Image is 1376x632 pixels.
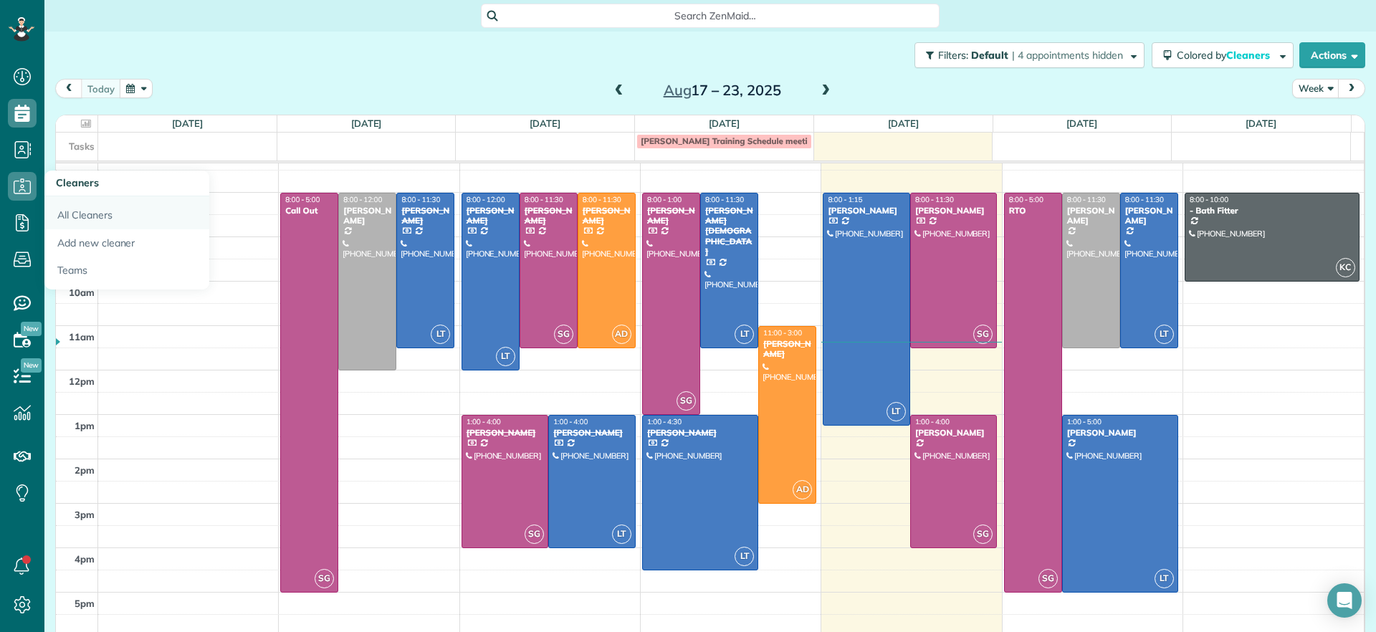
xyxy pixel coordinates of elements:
span: New [21,322,42,336]
span: New [21,358,42,373]
span: LT [1155,325,1174,344]
span: 8:00 - 5:00 [285,195,320,204]
span: 3pm [75,509,95,520]
div: [PERSON_NAME] [827,206,906,216]
span: LT [735,547,754,566]
span: 8:00 - 1:00 [647,195,682,204]
a: [DATE] [172,118,203,129]
div: [PERSON_NAME] [343,206,392,226]
div: [PERSON_NAME] [646,428,754,438]
div: [PERSON_NAME] [646,206,696,226]
span: 5pm [75,598,95,609]
div: [PERSON_NAME] [914,428,993,438]
span: SG [973,325,993,344]
div: [PERSON_NAME] [1124,206,1174,226]
span: SG [973,525,993,544]
div: - Bath Fitter [1189,206,1355,216]
div: Call Out [285,206,334,216]
div: [PERSON_NAME] [401,206,450,226]
span: 8:00 - 12:00 [343,195,382,204]
div: [PERSON_NAME] [524,206,573,226]
span: 8:00 - 11:30 [1125,195,1164,204]
span: Cleaners [56,176,99,189]
button: prev [55,79,82,98]
span: SG [554,325,573,344]
span: 1pm [75,420,95,431]
span: [PERSON_NAME] Training Schedule meeting? [641,135,821,146]
div: [PERSON_NAME] [914,206,993,216]
div: [PERSON_NAME] [1066,206,1116,226]
button: today [81,79,121,98]
span: Aug [664,81,692,99]
span: 1:00 - 5:00 [1067,417,1102,426]
span: 11:00 - 3:00 [763,328,802,337]
span: LT [735,325,754,344]
span: | 4 appointments hidden [1012,49,1123,62]
span: 10am [69,287,95,298]
span: LT [612,525,631,544]
a: Add new cleaner [44,229,209,257]
span: 8:00 - 11:30 [401,195,440,204]
span: SG [315,569,334,588]
span: 8:00 - 5:00 [1009,195,1043,204]
button: Filters: Default | 4 appointments hidden [914,42,1145,68]
a: [DATE] [351,118,382,129]
button: Week [1292,79,1339,98]
button: next [1338,79,1365,98]
span: 1:00 - 4:00 [467,417,501,426]
span: AD [612,325,631,344]
span: 1:00 - 4:00 [553,417,588,426]
span: 8:00 - 11:30 [583,195,621,204]
span: LT [431,325,450,344]
span: 7am [75,153,95,165]
div: [PERSON_NAME] [763,339,812,360]
span: SG [677,391,696,411]
div: [PERSON_NAME] [553,428,631,438]
span: SG [525,525,544,544]
span: LT [1155,569,1174,588]
a: Filters: Default | 4 appointments hidden [907,42,1145,68]
span: 4pm [75,553,95,565]
span: 2pm [75,464,95,476]
span: AD [793,480,812,499]
a: All Cleaners [44,196,209,229]
button: Actions [1299,42,1365,68]
span: Default [971,49,1009,62]
span: 11am [69,331,95,343]
a: [DATE] [530,118,560,129]
span: Colored by [1177,49,1275,62]
div: [PERSON_NAME] [582,206,631,226]
span: 8:00 - 11:30 [705,195,744,204]
span: Filters: [938,49,968,62]
span: Cleaners [1226,49,1272,62]
button: Colored byCleaners [1152,42,1294,68]
span: 12pm [69,375,95,387]
span: 8:00 - 1:15 [828,195,862,204]
div: [PERSON_NAME] [466,428,545,438]
a: Teams [44,257,209,289]
span: LT [887,402,906,421]
span: 1:00 - 4:00 [915,417,950,426]
div: [PERSON_NAME] [1066,428,1174,438]
div: Open Intercom Messenger [1327,583,1362,618]
span: 8:00 - 12:00 [467,195,505,204]
span: LT [496,347,515,366]
span: SG [1038,569,1058,588]
span: 8:00 - 10:00 [1190,195,1228,204]
div: [PERSON_NAME][DEMOGRAPHIC_DATA] [704,206,754,257]
span: 8:00 - 11:30 [1067,195,1106,204]
h2: 17 – 23, 2025 [633,82,812,98]
span: KC [1336,258,1355,277]
div: [PERSON_NAME] [466,206,515,226]
div: RTO [1008,206,1058,216]
span: 1:00 - 4:30 [647,417,682,426]
span: 8:00 - 11:30 [525,195,563,204]
a: [DATE] [1066,118,1097,129]
a: [DATE] [709,118,740,129]
a: [DATE] [888,118,919,129]
span: 8:00 - 11:30 [915,195,954,204]
a: [DATE] [1246,118,1276,129]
